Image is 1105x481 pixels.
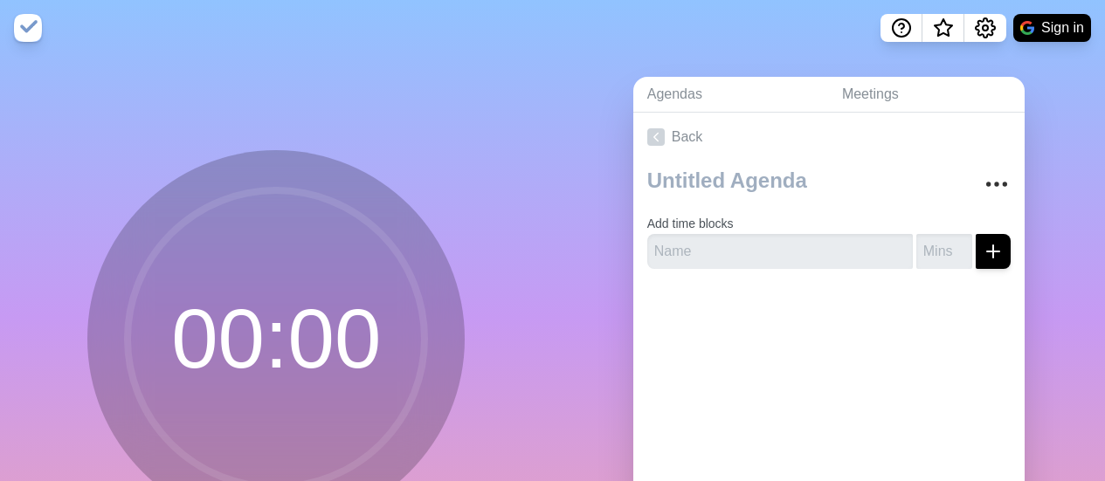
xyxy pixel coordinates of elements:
button: Settings [964,14,1006,42]
button: Sign in [1013,14,1091,42]
input: Name [647,234,913,269]
button: More [979,167,1014,202]
img: timeblocks logo [14,14,42,42]
input: Mins [916,234,972,269]
a: Back [633,113,1025,161]
img: google logo [1020,21,1034,35]
label: Add time blocks [647,216,734,230]
button: What’s new [922,14,964,42]
a: Meetings [828,77,1025,113]
a: Agendas [633,77,828,113]
button: Help [881,14,922,42]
